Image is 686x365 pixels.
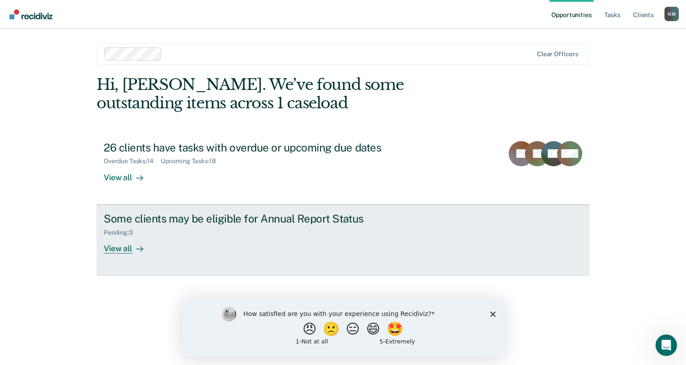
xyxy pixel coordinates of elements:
a: Some clients may be eligible for Annual Report StatusPending:3View all [97,205,589,276]
div: Clear officers [537,50,578,58]
div: Upcoming Tasks : 18 [161,157,223,165]
div: N M [664,7,679,21]
div: View all [104,165,154,182]
iframe: Intercom live chat [655,334,677,356]
div: Overdue Tasks : 14 [104,157,161,165]
a: 26 clients have tasks with overdue or upcoming due datesOverdue Tasks:14Upcoming Tasks:18View all [97,134,589,205]
div: 26 clients have tasks with overdue or upcoming due dates [104,141,419,154]
div: View all [104,236,154,254]
div: Some clients may be eligible for Annual Report Status [104,212,419,225]
img: Recidiviz [9,9,53,19]
div: Hi, [PERSON_NAME]. We’ve found some outstanding items across 1 caseload [97,76,491,112]
div: Pending : 3 [104,229,140,236]
button: Profile dropdown button [664,7,679,21]
iframe: Survey by Kim from Recidiviz [182,298,504,356]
